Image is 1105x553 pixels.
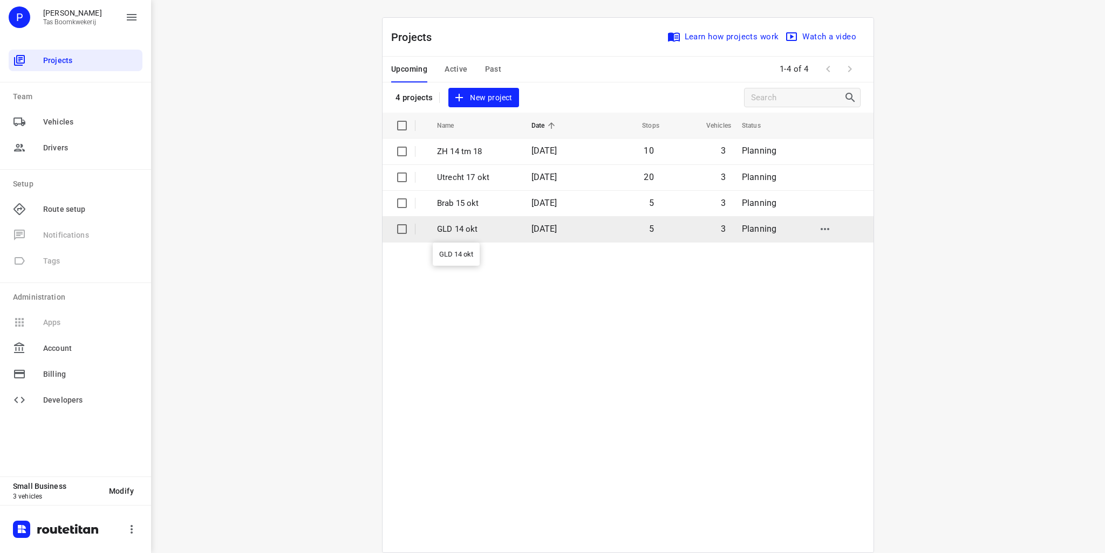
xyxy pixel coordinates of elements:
span: 3 [721,198,726,208]
p: 3 vehicles [13,493,100,500]
span: 5 [649,198,654,208]
span: Available only on our Business plan [9,309,142,335]
span: [DATE] [531,172,557,182]
span: Status [742,119,775,132]
span: Available only on our Business plan [9,222,142,248]
span: New project [455,91,512,105]
span: 3 [721,146,726,156]
span: 1-4 of 4 [775,58,813,81]
span: Vehicles [43,116,138,128]
div: Developers [9,389,142,411]
span: Upcoming [391,63,427,76]
span: Date [531,119,559,132]
div: P [9,6,30,28]
div: Account [9,337,142,359]
span: Stops [628,119,659,132]
span: 20 [644,172,653,182]
p: Small Business [13,482,100,490]
span: Route setup [43,204,138,215]
span: 3 [721,172,726,182]
span: Active [445,63,467,76]
span: Account [43,343,138,354]
p: Utrecht 17 okt [437,171,515,184]
span: Vehicles [692,119,731,132]
span: Next Page [839,58,861,80]
button: Modify [100,481,142,501]
p: Projects [391,29,441,45]
p: Peter Tas [43,9,102,17]
div: Vehicles [9,111,142,133]
p: ZH 14 tm 18 [437,146,515,158]
span: [DATE] [531,224,557,234]
p: Setup [13,178,142,190]
span: Planning [742,198,776,208]
span: 3 [721,224,726,234]
span: Modify [109,487,134,495]
div: Billing [9,363,142,385]
div: Drivers [9,137,142,158]
span: 10 [644,146,653,156]
span: [DATE] [531,198,557,208]
span: Past [485,63,502,76]
p: GLD 14 okt [437,223,515,236]
span: Previous Page [817,58,839,80]
span: 5 [649,224,654,234]
span: Name [437,119,468,132]
p: 4 projects [395,93,433,102]
span: [DATE] [531,146,557,156]
span: Planning [742,224,776,234]
span: Planning [742,146,776,156]
span: Billing [43,369,138,380]
span: Developers [43,395,138,406]
p: Administration [13,292,142,303]
div: Projects [9,50,142,71]
button: New project [448,88,519,108]
div: Route setup [9,198,142,220]
span: Available only on our Business plan [9,248,142,274]
input: Search projects [751,89,844,106]
span: Planning [742,172,776,182]
p: Brab 15 okt [437,197,515,210]
span: Drivers [43,142,138,154]
div: Search [844,91,860,104]
span: Projects [43,55,138,66]
p: Tas Boomkwekerij [43,18,102,26]
p: Team [13,91,142,102]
